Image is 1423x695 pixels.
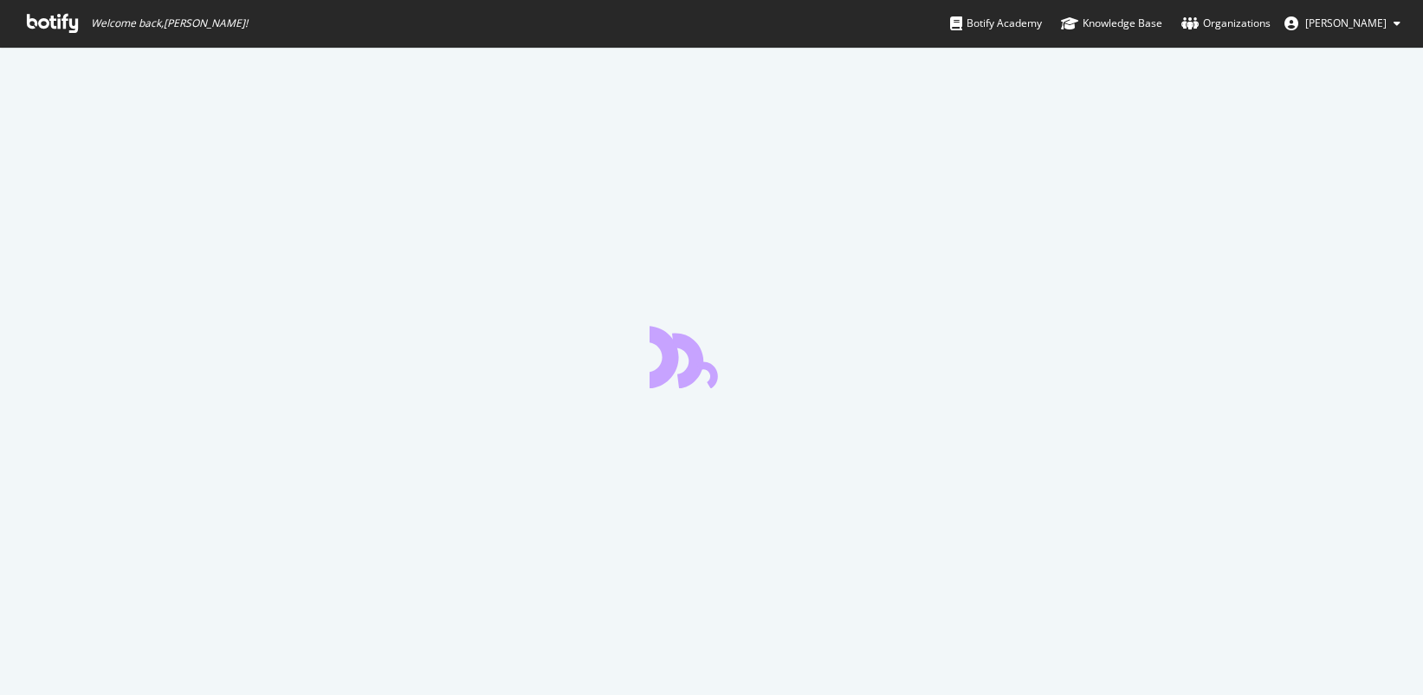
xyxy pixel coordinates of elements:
[950,15,1042,32] div: Botify Academy
[1305,16,1387,30] span: Anthony Lunay
[650,326,774,388] div: animation
[1181,15,1271,32] div: Organizations
[91,16,248,30] span: Welcome back, [PERSON_NAME] !
[1271,10,1414,37] button: [PERSON_NAME]
[1061,15,1162,32] div: Knowledge Base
